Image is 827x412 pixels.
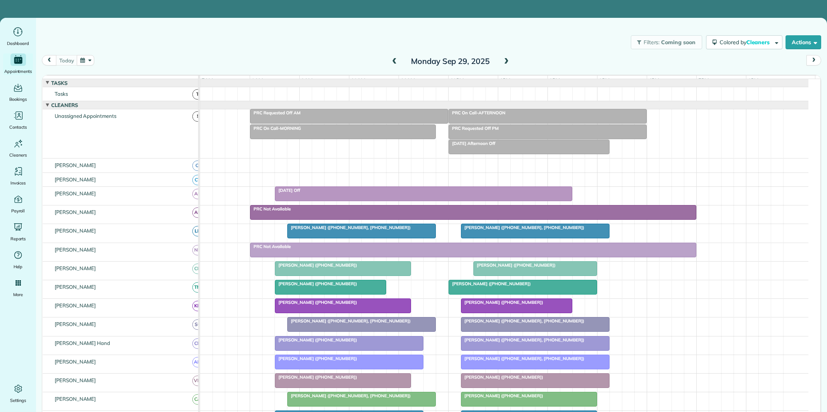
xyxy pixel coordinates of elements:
span: [DATE] Afternoon Off [448,141,496,146]
span: Reports [10,235,26,243]
span: AM [192,357,203,367]
span: [PERSON_NAME] ([PHONE_NUMBER], [PHONE_NUMBER]) [461,337,585,343]
span: 8am [250,77,264,83]
span: Filters: [644,39,660,46]
span: 12pm [449,77,465,83]
span: More [13,291,23,298]
button: Colored byCleaners [706,35,782,49]
span: Bookings [9,95,27,103]
button: today [56,55,77,66]
span: PRC Requested Off AM [250,110,301,115]
a: Invoices [3,165,33,187]
span: Coming soon [661,39,696,46]
span: PRC Requested Off PM [448,126,499,131]
a: Reports [3,221,33,243]
span: [PERSON_NAME] ([PHONE_NUMBER]) [275,281,357,286]
a: Help [3,249,33,271]
span: [PERSON_NAME] [53,228,98,234]
span: [DATE] Off [275,188,300,193]
span: CH [192,338,203,349]
span: 10am [349,77,367,83]
span: [PERSON_NAME] [53,209,98,215]
span: Cleaners [50,102,79,108]
a: Contacts [3,109,33,131]
a: Dashboard [3,26,33,47]
span: Unassigned Appointments [53,113,118,119]
span: Cleaners [746,39,771,46]
span: Tasks [50,80,69,86]
span: ! [192,111,203,122]
span: [PERSON_NAME] ([PHONE_NUMBER]) [461,393,544,398]
span: Settings [10,396,26,404]
span: [PERSON_NAME] ([PHONE_NUMBER], [PHONE_NUMBER]) [461,356,585,361]
span: [PERSON_NAME] ([PHONE_NUMBER], [PHONE_NUMBER]) [461,318,585,324]
span: Invoices [10,179,26,187]
span: [PERSON_NAME] ([PHONE_NUMBER]) [275,262,357,268]
span: VM [192,376,203,386]
span: Payroll [11,207,25,215]
h2: Monday Sep 29, 2025 [402,57,499,66]
span: PRC On Call-AFTERNOON [448,110,506,115]
span: AH [192,189,203,199]
span: [PERSON_NAME] [53,162,98,168]
span: Help [14,263,23,271]
span: [PERSON_NAME] ([PHONE_NUMBER], [PHONE_NUMBER]) [287,225,411,230]
span: [PERSON_NAME] ([PHONE_NUMBER]) [275,374,357,380]
span: [PERSON_NAME] Hand [53,340,112,346]
span: [PERSON_NAME] ([PHONE_NUMBER]) [461,374,544,380]
span: CT [192,175,203,185]
a: Cleaners [3,137,33,159]
span: PRC Not Available [250,244,291,249]
span: PRC Not Available [250,206,291,212]
span: Colored by [720,39,772,46]
span: KD [192,301,203,311]
a: Payroll [3,193,33,215]
span: 4pm [647,77,661,83]
span: [PERSON_NAME] [53,396,98,402]
span: 6pm [746,77,760,83]
span: [PERSON_NAME] ([PHONE_NUMBER]) [448,281,531,286]
span: [PERSON_NAME] [53,377,98,383]
span: [PERSON_NAME] [53,176,98,183]
span: LH [192,226,203,236]
span: [PERSON_NAME] [53,265,98,271]
span: 5pm [697,77,710,83]
a: Appointments [3,53,33,75]
span: [PERSON_NAME] [53,359,98,365]
span: 2pm [548,77,561,83]
span: Tasks [53,91,69,97]
span: TM [192,282,203,293]
span: [PERSON_NAME] ([PHONE_NUMBER]) [461,300,544,305]
span: [PERSON_NAME] [53,284,98,290]
span: 9am [300,77,314,83]
span: [PERSON_NAME] ([PHONE_NUMBER], [PHONE_NUMBER]) [461,225,585,230]
span: AR [192,207,203,218]
span: [PERSON_NAME] [53,321,98,327]
span: Contacts [9,123,27,131]
span: [PERSON_NAME] ([PHONE_NUMBER]) [473,262,556,268]
a: Bookings [3,81,33,103]
span: [PERSON_NAME] ([PHONE_NUMBER]) [275,337,357,343]
span: [PERSON_NAME] ([PHONE_NUMBER]) [275,300,357,305]
span: CA [192,394,203,405]
span: ND [192,245,203,255]
span: CM [192,264,203,274]
button: Actions [786,35,821,49]
span: [PERSON_NAME] ([PHONE_NUMBER]) [275,356,357,361]
span: [PERSON_NAME] [53,302,98,309]
span: CJ [192,160,203,171]
span: [PERSON_NAME] ([PHONE_NUMBER], [PHONE_NUMBER]) [287,393,411,398]
span: [PERSON_NAME] [53,247,98,253]
span: 3pm [597,77,611,83]
button: next [806,55,821,66]
span: [PERSON_NAME] [53,190,98,197]
span: 7am [200,77,214,83]
span: PRC On Call-MORNING [250,126,301,131]
span: 1pm [498,77,512,83]
span: Appointments [4,67,32,75]
span: Dashboard [7,40,29,47]
button: prev [42,55,57,66]
span: Cleaners [9,151,27,159]
span: SC [192,319,203,330]
span: T [192,89,203,100]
